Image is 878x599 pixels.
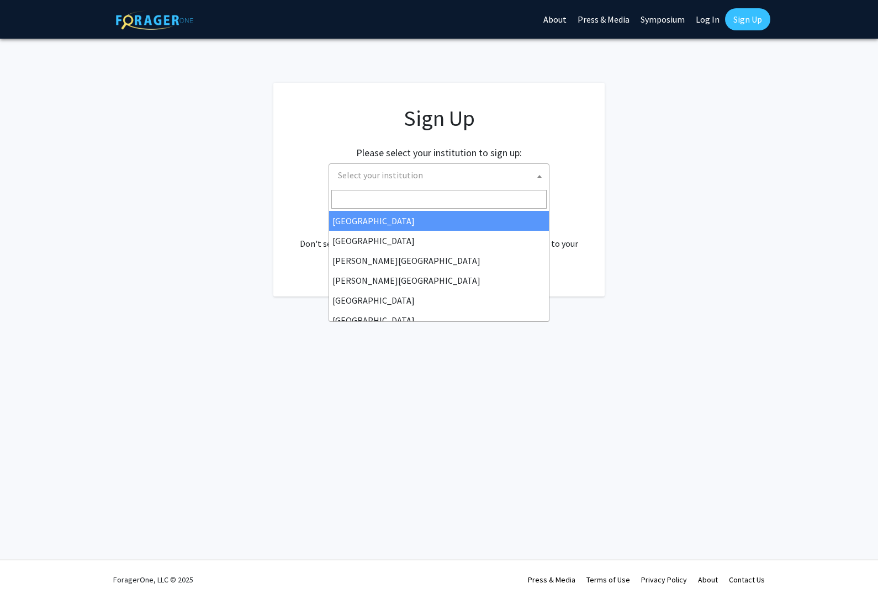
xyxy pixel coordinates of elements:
li: [GEOGRAPHIC_DATA] [329,231,549,251]
li: [GEOGRAPHIC_DATA] [329,290,549,310]
span: Select your institution [338,169,423,181]
li: [PERSON_NAME][GEOGRAPHIC_DATA] [329,271,549,290]
a: Privacy Policy [641,575,687,585]
h1: Sign Up [295,105,583,131]
span: Select your institution [334,164,549,187]
div: ForagerOne, LLC © 2025 [113,560,193,599]
div: Already have an account? . Don't see your institution? about bringing ForagerOne to your institut... [295,210,583,263]
a: About [698,575,718,585]
a: Sign Up [725,8,770,30]
li: [PERSON_NAME][GEOGRAPHIC_DATA] [329,251,549,271]
li: [GEOGRAPHIC_DATA] [329,211,549,231]
img: ForagerOne Logo [116,10,193,30]
li: [GEOGRAPHIC_DATA] [329,310,549,330]
a: Contact Us [729,575,765,585]
span: Select your institution [329,163,549,188]
a: Terms of Use [586,575,630,585]
a: Press & Media [528,575,575,585]
h2: Please select your institution to sign up: [356,147,522,159]
input: Search [331,190,547,209]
